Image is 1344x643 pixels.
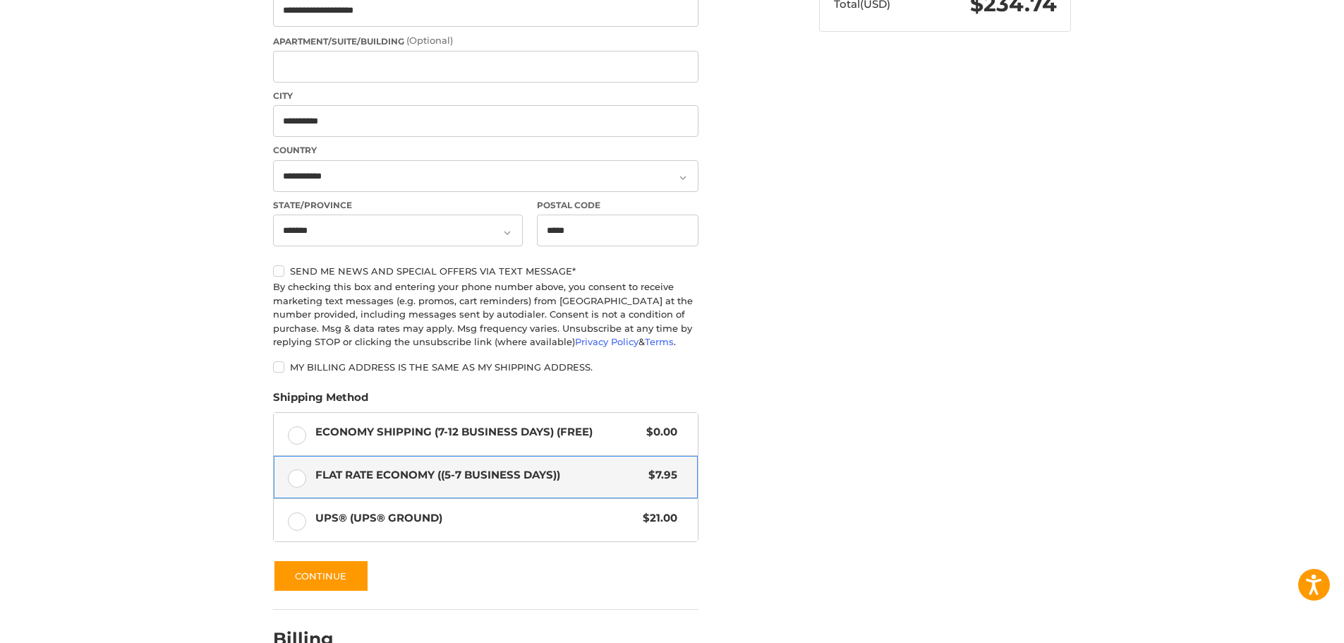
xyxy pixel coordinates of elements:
label: City [273,90,698,102]
label: Apartment/Suite/Building [273,34,698,48]
span: $7.95 [641,467,677,483]
label: State/Province [273,199,523,212]
iframe: Google Customer Reviews [1228,605,1344,643]
span: UPS® (UPS® Ground) [315,510,636,527]
div: By checking this box and entering your phone number above, you consent to receive marketing text ... [273,280,698,349]
small: (Optional) [406,35,453,46]
button: Continue [273,560,369,592]
label: Postal Code [537,199,699,212]
label: Send me news and special offers via text message* [273,265,698,277]
a: Privacy Policy [575,336,638,347]
span: $0.00 [639,424,677,440]
span: $21.00 [636,510,677,527]
legend: Shipping Method [273,390,368,412]
label: My billing address is the same as my shipping address. [273,361,698,373]
span: Flat Rate Economy ((5-7 Business Days)) [315,467,642,483]
span: Economy Shipping (7-12 Business Days) (Free) [315,424,640,440]
label: Country [273,144,698,157]
a: Terms [645,336,674,347]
